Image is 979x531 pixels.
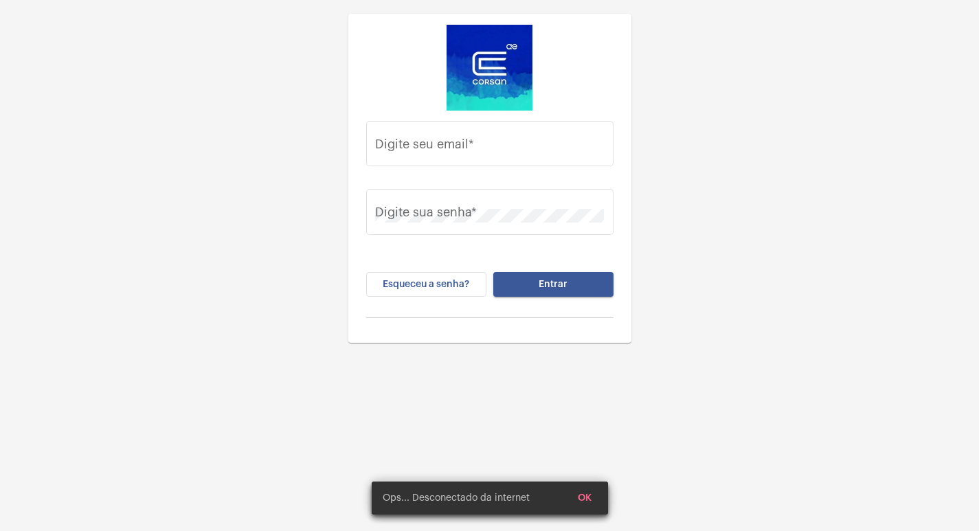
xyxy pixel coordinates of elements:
[383,280,469,289] span: Esqueceu a senha?
[493,272,614,297] button: Entrar
[383,491,530,505] span: Ops... Desconectado da internet
[447,25,532,111] img: d4669ae0-8c07-2337-4f67-34b0df7f5ae4.jpeg
[578,493,592,503] span: OK
[539,280,567,289] span: Entrar
[366,272,486,297] button: Esqueceu a senha?
[375,140,604,154] input: Digite seu email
